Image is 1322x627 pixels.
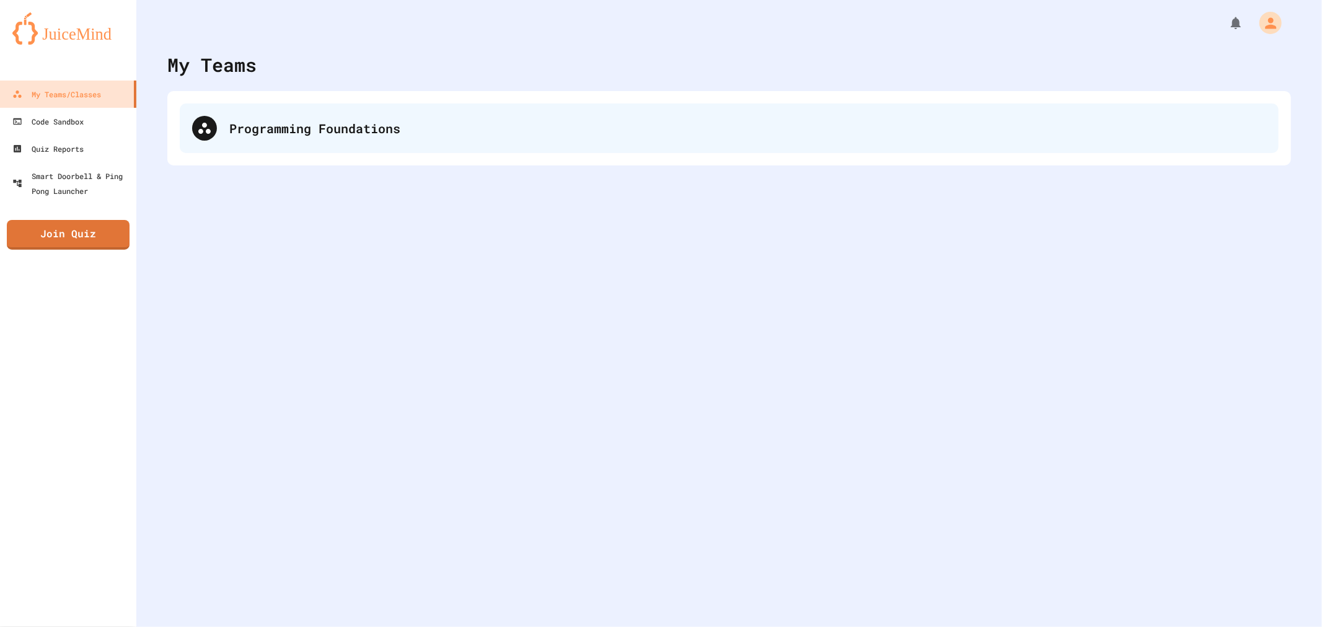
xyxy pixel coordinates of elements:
div: My Teams [167,51,257,79]
div: Programming Foundations [180,103,1279,153]
div: My Account [1246,9,1285,37]
div: Programming Foundations [229,119,1266,138]
div: My Notifications [1205,12,1246,33]
div: Smart Doorbell & Ping Pong Launcher [12,169,131,198]
div: Code Sandbox [12,114,84,129]
div: My Teams/Classes [12,87,101,102]
a: Join Quiz [7,220,130,250]
img: logo-orange.svg [12,12,124,45]
div: Quiz Reports [12,141,84,156]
